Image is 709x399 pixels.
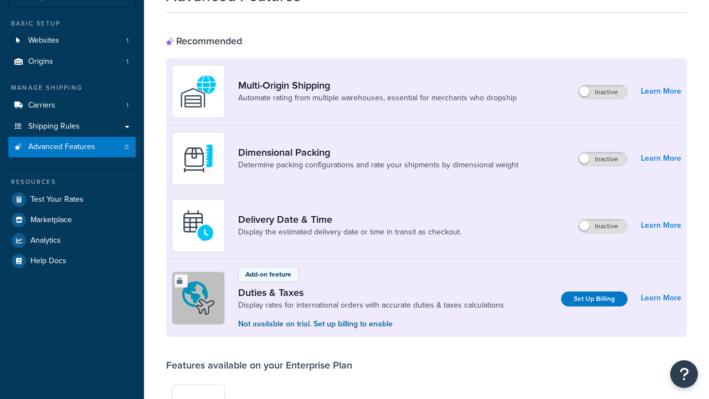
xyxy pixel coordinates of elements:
div: Basic Setup [8,19,136,28]
div: Resources [8,177,136,187]
span: Test Your Rates [30,195,84,204]
span: 1 [126,36,129,45]
a: Dimensional Packing [238,146,518,158]
a: Delivery Date & Time [238,213,461,226]
a: Websites1 [8,30,136,51]
li: Carriers [8,95,136,116]
a: Determine packing configurations and rate your shipments by dimensional weight [238,160,518,171]
a: Display rates for international orders with accurate duties & taxes calculations [238,300,504,311]
li: Advanced Features [8,137,136,157]
span: Help Docs [30,257,66,266]
a: Test Your Rates [8,190,136,209]
img: WatD5o0RtDAAAAAElFTkSuQmCC [179,72,218,111]
span: 0 [125,142,129,152]
img: gfkeb5ejjkALwAAAABJRU5ErkJggg== [179,206,218,245]
span: Advanced Features [28,142,95,152]
span: 1 [126,57,129,66]
img: DTVBYsAAAAAASUVORK5CYII= [179,139,218,178]
a: Origins1 [8,52,136,72]
label: Inactive [578,219,627,233]
a: Learn More [641,84,681,99]
div: Features available on your Enterprise Plan [166,359,352,371]
a: Shipping Rules [8,116,136,137]
span: Carriers [28,101,55,110]
span: Origins [28,57,53,66]
label: Inactive [578,85,627,99]
div: Recommended [166,35,242,47]
a: Advanced Features0 [8,137,136,157]
li: Origins [8,52,136,72]
div: Manage Shipping [8,83,136,93]
a: Learn More [641,290,681,306]
a: Help Docs [8,251,136,271]
p: Add-on feature [245,269,291,279]
span: Shipping Rules [28,122,80,131]
label: Inactive [578,152,627,166]
span: 1 [126,101,129,110]
a: Duties & Taxes [238,287,504,299]
a: Carriers1 [8,95,136,116]
a: Automate rating from multiple warehouses, essential for merchants who dropship [238,93,517,104]
a: Marketplace [8,210,136,230]
span: Marketplace [30,216,72,225]
a: Set Up Billing [561,291,628,306]
li: Websites [8,30,136,51]
button: Open Resource Center [670,360,698,388]
span: Websites [28,36,59,45]
span: Analytics [30,236,61,245]
a: Multi-Origin Shipping [238,79,517,91]
p: Not available on trial. Set up billing to enable [238,318,504,330]
a: Analytics [8,231,136,250]
a: Display the estimated delivery date or time in transit as checkout. [238,227,461,238]
a: Learn More [641,218,681,233]
a: Learn More [641,151,681,166]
